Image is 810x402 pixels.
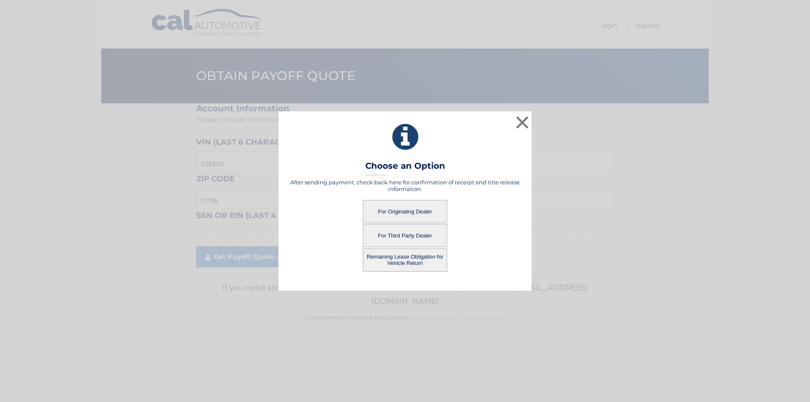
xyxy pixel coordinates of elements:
[289,179,521,192] h5: After sending payment, check back here for confirmation of receipt and title release information.
[363,248,447,272] button: Remaining Lease Obligation for Vehicle Return
[363,224,447,247] button: For Third Party Dealer
[363,200,447,223] button: For Originating Dealer
[365,161,445,175] h3: Choose an Option
[514,114,531,131] button: ×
